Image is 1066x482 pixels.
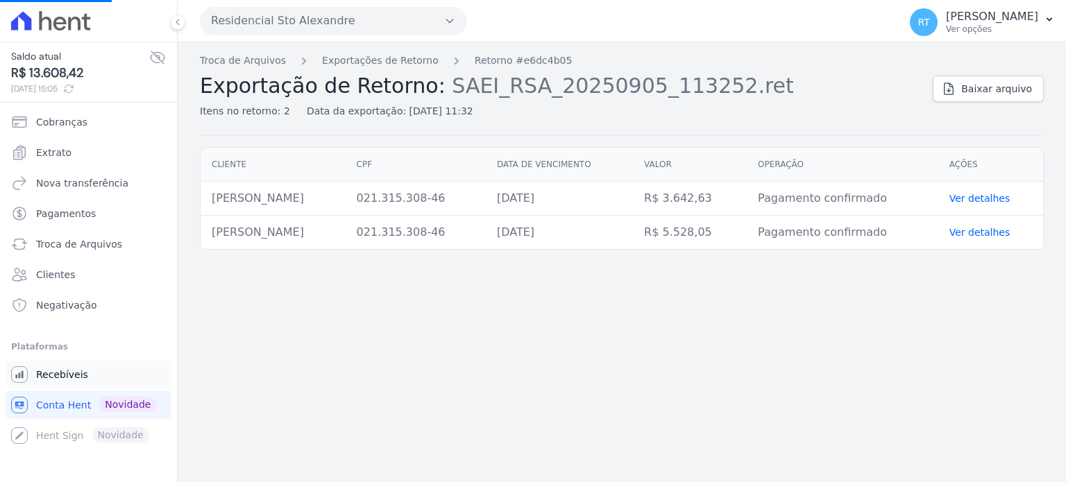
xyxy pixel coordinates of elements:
[6,291,171,319] a: Negativação
[6,361,171,388] a: Recebíveis
[200,7,466,35] button: Residencial Sto Alexandre
[6,108,171,136] a: Cobranças
[36,146,71,160] span: Extrato
[946,24,1038,35] p: Ver opções
[36,115,87,129] span: Cobranças
[917,17,929,27] span: RT
[36,298,97,312] span: Negativação
[11,108,166,449] nav: Sidebar
[36,237,122,251] span: Troca de Arquivos
[36,207,96,221] span: Pagamentos
[6,139,171,166] a: Extrato
[11,49,149,64] span: Saldo atual
[6,391,171,419] a: Conta Hent Novidade
[99,397,156,412] span: Novidade
[6,200,171,227] a: Pagamentos
[6,230,171,258] a: Troca de Arquivos
[6,169,171,197] a: Nova transferência
[899,3,1066,42] button: RT [PERSON_NAME] Ver opções
[946,10,1038,24] p: [PERSON_NAME]
[6,261,171,289] a: Clientes
[11,64,149,83] span: R$ 13.608,42
[36,398,91,412] span: Conta Hent
[11,338,166,355] div: Plataformas
[36,368,88,381] span: Recebíveis
[36,176,128,190] span: Nova transferência
[36,268,75,282] span: Clientes
[11,83,149,95] span: [DATE] 15:05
